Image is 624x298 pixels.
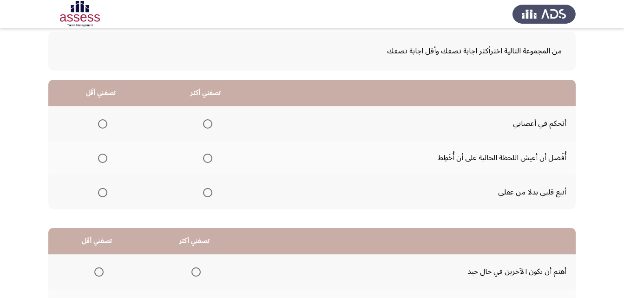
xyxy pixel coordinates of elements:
[199,150,212,166] mat-radio-group: Select an option
[62,43,562,59] span: من المجموعة التالية اخترأكثر اجابة تصفك وأقل اجابة تصفك
[94,184,107,200] mat-radio-group: Select an option
[48,228,146,254] th: تصفني أقَل
[188,264,201,279] mat-radio-group: Select an option
[199,116,212,131] mat-radio-group: Select an option
[94,150,107,166] mat-radio-group: Select an option
[48,80,153,106] th: تصفني أقَل
[258,141,576,175] td: أُفَضل أن أعيش اللحظة الحالية على أن أُخَطِط
[243,254,576,289] td: أهتم أن يكون الآخرين في حال جيد
[91,264,104,279] mat-radio-group: Select an option
[512,1,576,27] img: Assess Talent Management logo
[199,184,212,200] mat-radio-group: Select an option
[94,116,107,131] mat-radio-group: Select an option
[153,80,258,106] th: تصفني أكثر
[146,228,243,254] th: تصفني أكثر
[258,106,576,141] td: أتحكم في أعصابي
[48,1,112,27] img: Assessment logo of OCM R1 ASSESS
[258,175,576,209] td: أتبع قلبي بدلا من عقلي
